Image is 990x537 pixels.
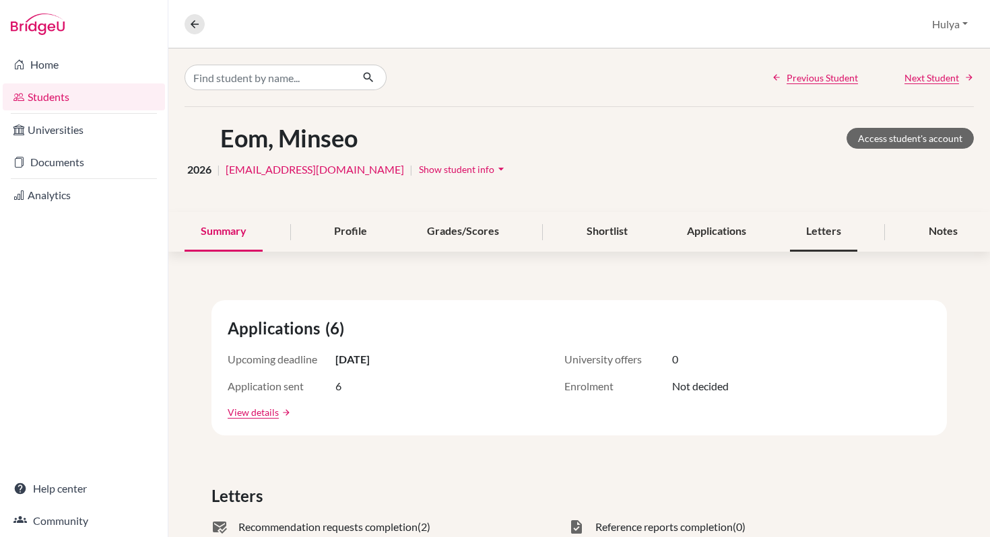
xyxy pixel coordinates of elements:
[672,351,678,367] span: 0
[217,162,220,178] span: |
[3,182,165,209] a: Analytics
[335,351,370,367] span: [DATE]
[226,162,404,178] a: [EMAIL_ADDRESS][DOMAIN_NAME]
[3,149,165,176] a: Documents
[671,212,762,252] div: Applications
[228,351,335,367] span: Upcoming deadline
[185,123,215,153] img: Minseo Eom's avatar
[185,212,263,252] div: Summary
[595,519,733,535] span: Reference reports completion
[3,51,165,78] a: Home
[3,116,165,143] a: Universities
[733,519,746,535] span: (0)
[904,71,959,85] span: Next Student
[564,351,672,367] span: University offers
[418,159,508,180] button: Show student infoarrow_drop_down
[418,519,430,535] span: (2)
[228,316,325,341] span: Applications
[790,212,857,252] div: Letters
[787,71,858,85] span: Previous Student
[238,519,418,535] span: Recommendation requests completion
[220,124,358,153] h1: Eom, Minseo
[419,164,494,175] span: Show student info
[672,378,729,394] span: Not decided
[11,13,65,35] img: Bridge-U
[325,316,350,341] span: (6)
[318,212,383,252] div: Profile
[772,71,858,85] a: Previous Student
[228,405,279,419] a: View details
[494,162,508,176] i: arrow_drop_down
[409,162,413,178] span: |
[3,507,165,534] a: Community
[904,71,974,85] a: Next Student
[228,378,335,394] span: Application sent
[847,128,974,149] a: Access student's account
[211,484,268,508] span: Letters
[411,212,515,252] div: Grades/Scores
[926,11,974,37] button: Hulya
[211,519,228,535] span: mark_email_read
[913,212,974,252] div: Notes
[3,83,165,110] a: Students
[568,519,585,535] span: task
[3,475,165,502] a: Help center
[335,378,341,394] span: 6
[185,65,352,90] input: Find student by name...
[564,378,672,394] span: Enrolment
[279,408,291,417] a: arrow_forward
[187,162,211,178] span: 2026
[570,212,644,252] div: Shortlist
